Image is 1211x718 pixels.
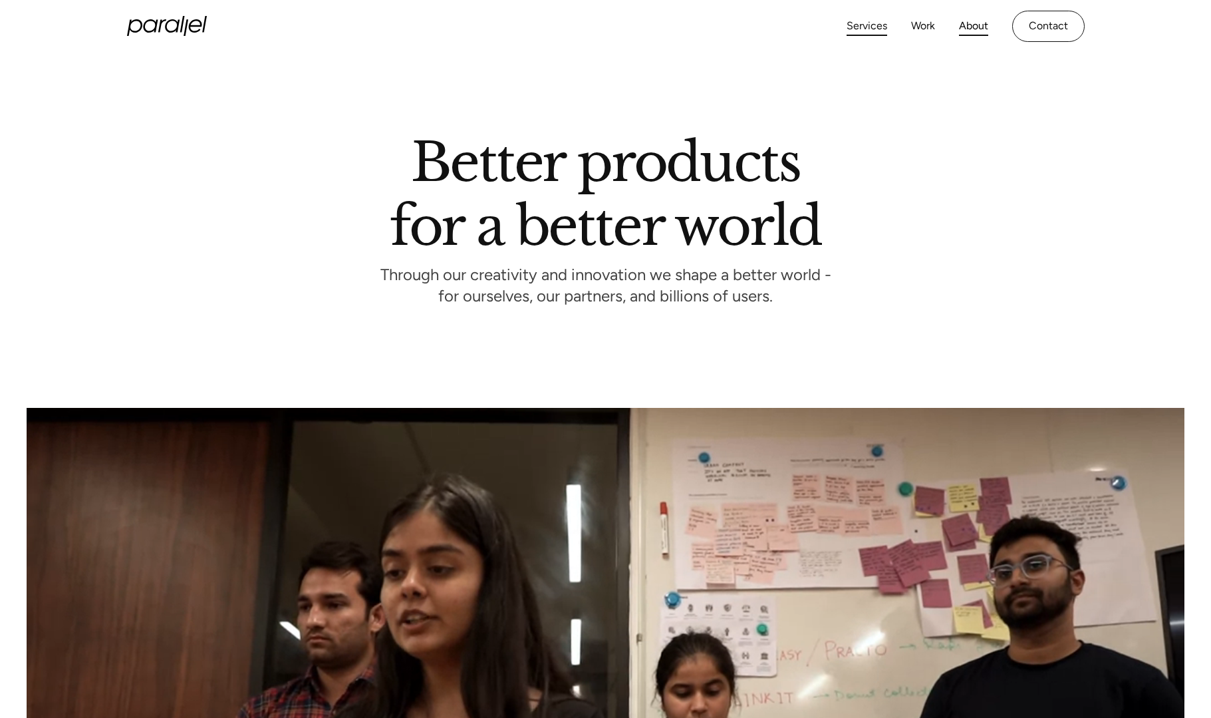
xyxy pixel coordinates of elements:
a: Contact [1012,11,1085,42]
a: About [959,17,988,36]
a: Work [911,17,935,36]
h1: Better products for a better world [390,143,821,246]
p: Through our creativity and innovation we shape a better world - for ourselves, our partners, and ... [380,269,831,305]
a: home [127,16,207,36]
a: Services [847,17,887,36]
